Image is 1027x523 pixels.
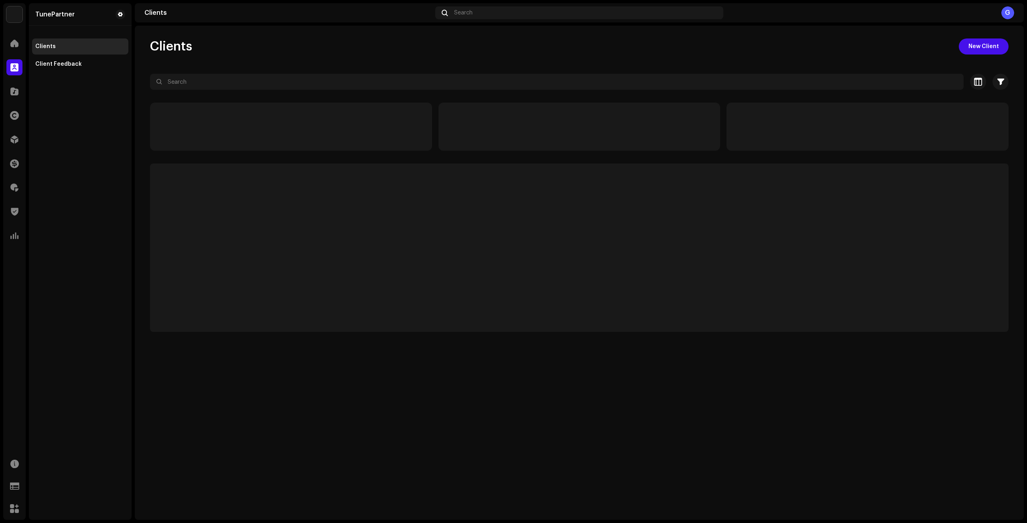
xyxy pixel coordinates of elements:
span: New Client [968,38,999,55]
div: Clients [144,10,432,16]
img: bb549e82-3f54-41b5-8d74-ce06bd45c366 [6,6,22,22]
span: Search [454,10,473,16]
div: Clients [35,43,56,50]
span: Clients [150,38,192,55]
div: TunePartner [35,11,75,18]
button: New Client [959,38,1009,55]
div: Client Feedback [35,61,82,67]
re-m-nav-item: Client Feedback [32,56,128,72]
div: G [1001,6,1014,19]
input: Search [150,74,964,90]
re-m-nav-item: Clients [32,38,128,55]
